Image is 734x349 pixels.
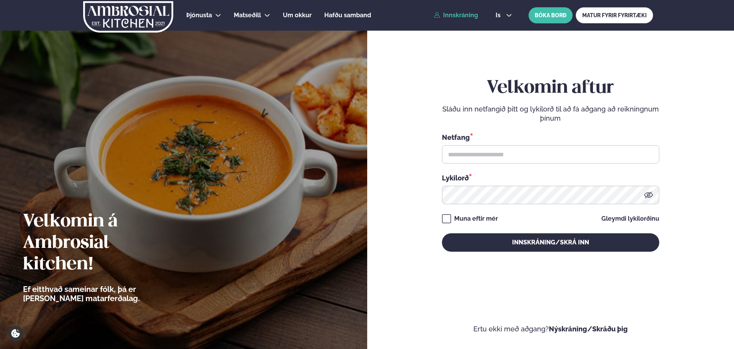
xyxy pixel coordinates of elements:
[283,11,312,20] a: Um okkur
[23,285,182,303] p: Ef eitthvað sameinar fólk, þá er [PERSON_NAME] matarferðalag.
[324,11,371,19] span: Hafðu samband
[23,211,182,275] h2: Velkomin á Ambrosial kitchen!
[390,324,711,334] p: Ertu ekki með aðgang?
[283,11,312,19] span: Um okkur
[434,12,478,19] a: Innskráning
[8,326,23,341] a: Cookie settings
[442,233,659,252] button: Innskráning/Skrá inn
[82,1,174,33] img: logo
[442,173,659,183] div: Lykilorð
[186,11,212,19] span: Þjónusta
[601,216,659,222] a: Gleymdi lykilorðinu
[442,105,659,123] p: Sláðu inn netfangið þitt og lykilorð til að fá aðgang að reikningnum þínum
[489,12,518,18] button: is
[496,12,503,18] span: is
[549,325,628,333] a: Nýskráning/Skráðu þig
[234,11,261,20] a: Matseðill
[234,11,261,19] span: Matseðill
[529,7,573,23] button: BÓKA BORÐ
[186,11,212,20] a: Þjónusta
[576,7,653,23] a: MATUR FYRIR FYRIRTÆKI
[324,11,371,20] a: Hafðu samband
[442,77,659,99] h2: Velkomin aftur
[442,132,659,142] div: Netfang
